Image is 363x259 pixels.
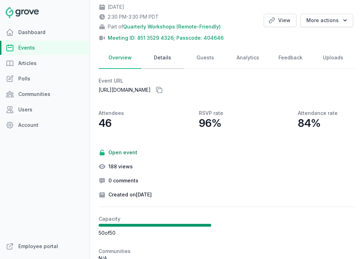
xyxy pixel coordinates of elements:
[269,47,312,69] a: Feedback
[99,47,141,69] a: Overview
[108,177,138,184] span: 0 comments
[136,192,152,198] time: [DATE]
[99,23,254,30] div: Part of
[227,47,269,69] a: Analytics
[264,14,296,27] a: View
[312,47,355,69] a: Uploads
[99,4,254,11] div: [DATE]
[99,110,124,117] p: Attendees
[6,7,39,18] img: Grove
[99,77,355,84] h2: Event URL
[108,191,152,198] span: Created on
[99,13,254,20] div: 2:30 PM - 3:30 PM PDT
[108,149,137,156] span: Open event
[108,163,133,170] span: 188 views
[141,47,184,69] a: Details
[199,110,223,117] p: RSVP rate
[184,47,226,69] a: Guests
[108,34,224,41] a: Meeting ID: 851 3529 4326; Passcode: 404646
[99,84,355,96] p: [URL][DOMAIN_NAME]
[99,215,355,222] h2: Capacity
[123,23,221,30] span: Quarterly Workshops (Remote-Friendly)
[99,248,355,255] h2: Communities
[298,117,321,129] p: 84%
[300,14,353,27] button: More actions
[99,229,211,237] div: 50 of 50
[199,117,221,129] p: 96%
[99,117,112,129] p: 46
[298,110,338,117] p: Attendance rate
